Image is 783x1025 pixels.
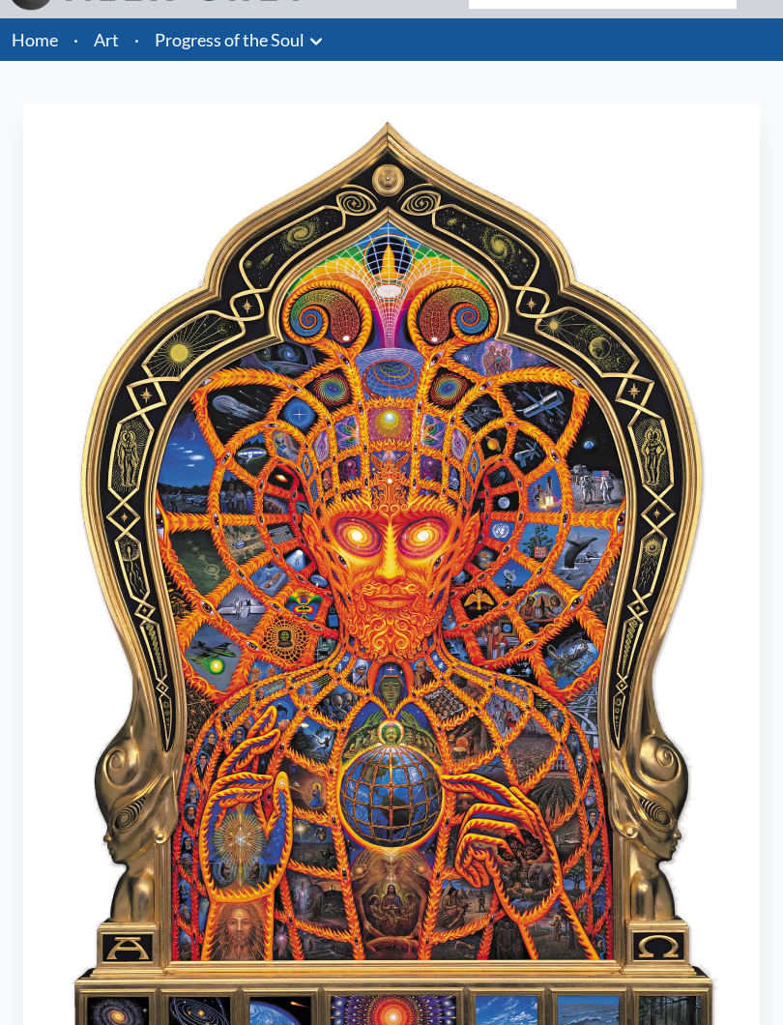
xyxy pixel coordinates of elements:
a: Art [94,27,119,54]
li: · [127,19,147,62]
li: · [66,19,86,62]
a: Home [12,30,58,51]
a: Progress of the Soul [155,27,304,54]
